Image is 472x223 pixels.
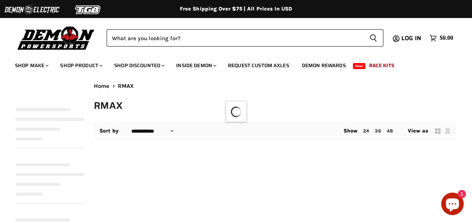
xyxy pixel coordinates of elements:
span: $0.00 [440,35,453,42]
a: Log in [398,35,426,42]
a: Race Kits [363,58,400,73]
label: Sort by [100,128,119,134]
a: 36 [375,128,381,134]
a: Shop Discounted [109,58,169,73]
button: Search [363,29,383,47]
a: Shop Product [54,58,107,73]
span: View as [408,128,428,134]
form: Product [107,29,383,47]
span: Show [344,128,358,134]
img: Demon Electric Logo 2 [4,3,60,17]
a: Request Custom Axles [222,58,295,73]
a: Demon Rewards [296,58,351,73]
input: Search [107,29,363,47]
span: Log in [401,33,421,43]
ul: Main menu [9,55,451,73]
button: grid view [434,127,442,135]
a: Inside Demon [170,58,221,73]
a: $0.00 [426,33,457,44]
h1: RMAX [94,99,457,112]
img: Demon Powersports [15,24,97,51]
span: New! [353,63,366,69]
span: RMAX [118,83,134,89]
inbox-online-store-chat: Shopify online store chat [439,193,466,217]
nav: Breadcrumbs [94,83,457,89]
a: Home [94,83,110,89]
a: 48 [387,128,393,134]
a: Shop Make [9,58,53,73]
img: TGB Logo 2 [60,3,116,17]
a: 24 [363,128,369,134]
nav: Collection utilities [94,122,457,140]
button: list view [444,127,451,135]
